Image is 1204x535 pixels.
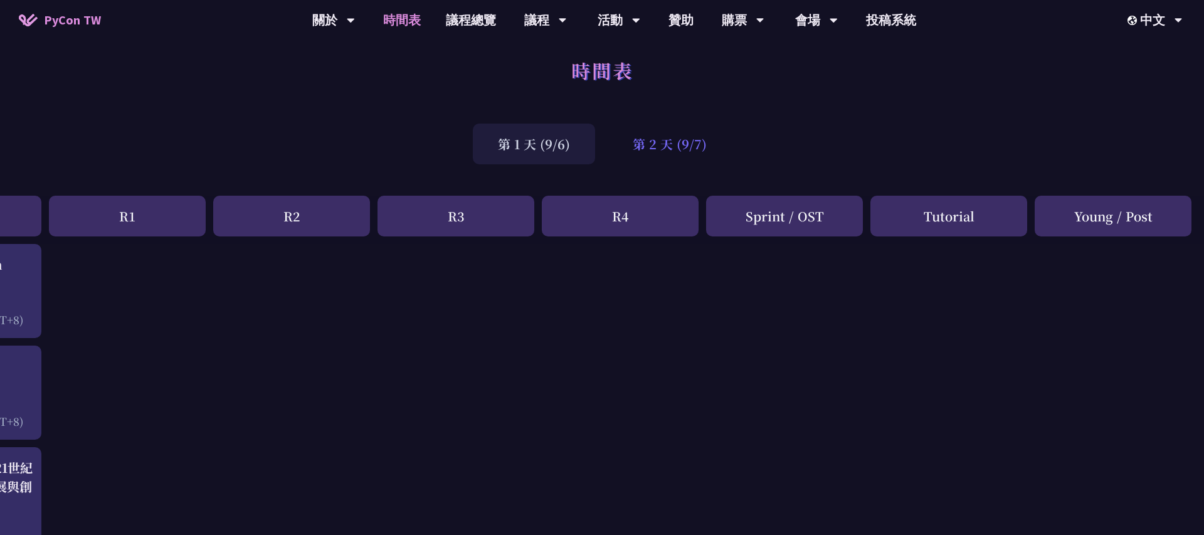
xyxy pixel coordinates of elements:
[19,14,38,26] img: Home icon of PyCon TW 2025
[1127,16,1140,25] img: Locale Icon
[44,11,101,29] span: PyCon TW
[1035,196,1191,236] div: Young / Post
[473,124,595,164] div: 第 1 天 (9/6)
[49,196,206,236] div: R1
[6,4,114,36] a: PyCon TW
[542,196,699,236] div: R4
[571,51,633,89] h1: 時間表
[706,196,863,236] div: Sprint / OST
[213,196,370,236] div: R2
[608,124,732,164] div: 第 2 天 (9/7)
[378,196,534,236] div: R3
[870,196,1027,236] div: Tutorial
